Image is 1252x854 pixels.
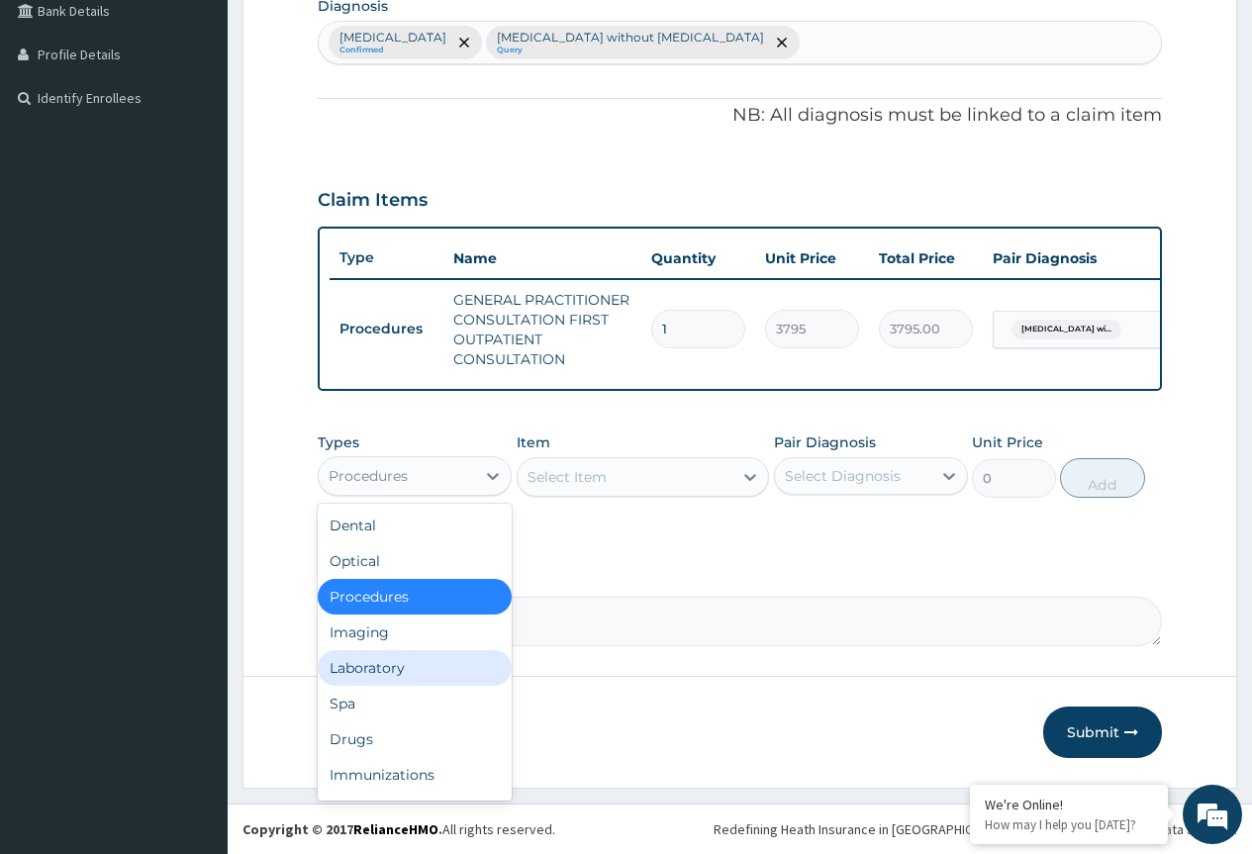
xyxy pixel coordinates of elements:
[103,111,333,137] div: Chat with us now
[318,434,359,451] label: Types
[985,816,1153,833] p: How may I help you today?
[318,569,1162,586] label: Comment
[318,793,512,828] div: Others
[339,30,446,46] p: [MEDICAL_DATA]
[528,467,607,487] div: Select Item
[755,238,869,278] th: Unit Price
[115,249,273,449] span: We're online!
[1060,458,1144,498] button: Add
[318,508,512,543] div: Dental
[339,46,446,55] small: Confirmed
[983,238,1201,278] th: Pair Diagnosis
[318,103,1162,129] p: NB: All diagnosis must be linked to a claim item
[318,721,512,757] div: Drugs
[325,10,372,57] div: Minimize live chat window
[785,466,901,486] div: Select Diagnosis
[1011,320,1121,339] span: [MEDICAL_DATA] wi...
[869,238,983,278] th: Total Price
[318,190,428,212] h3: Claim Items
[443,238,641,278] th: Name
[329,466,408,486] div: Procedures
[330,239,443,276] th: Type
[318,686,512,721] div: Spa
[318,757,512,793] div: Immunizations
[10,540,377,610] textarea: Type your message and hit 'Enter'
[773,34,791,51] span: remove selection option
[641,238,755,278] th: Quantity
[972,432,1043,452] label: Unit Price
[985,796,1153,813] div: We're Online!
[228,804,1252,854] footer: All rights reserved.
[774,432,876,452] label: Pair Diagnosis
[497,30,764,46] p: [MEDICAL_DATA] without [MEDICAL_DATA]
[517,432,550,452] label: Item
[353,820,438,838] a: RelianceHMO
[1043,707,1162,758] button: Submit
[714,819,1237,839] div: Redefining Heath Insurance in [GEOGRAPHIC_DATA] using Telemedicine and Data Science!
[443,280,641,379] td: GENERAL PRACTITIONER CONSULTATION FIRST OUTPATIENT CONSULTATION
[455,34,473,51] span: remove selection option
[37,99,80,148] img: d_794563401_company_1708531726252_794563401
[330,311,443,347] td: Procedures
[318,579,512,615] div: Procedures
[242,820,442,838] strong: Copyright © 2017 .
[497,46,764,55] small: Query
[318,543,512,579] div: Optical
[318,650,512,686] div: Laboratory
[318,615,512,650] div: Imaging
